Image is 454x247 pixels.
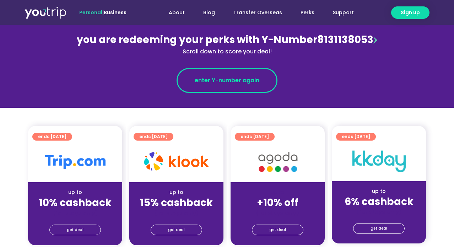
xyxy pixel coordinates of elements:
a: get deal [252,225,303,235]
strong: 10% cashback [39,196,112,210]
a: get deal [353,223,405,234]
div: (for stays only) [34,209,117,217]
a: get deal [151,225,202,235]
div: 8131138053 [73,32,381,56]
span: Personal [79,9,102,16]
div: (for stays only) [236,209,319,217]
a: enter Y-number again [177,68,277,93]
a: Transfer Overseas [224,6,291,19]
div: (for stays only) [135,209,218,217]
a: ends [DATE] [235,133,275,141]
nav: Menu [146,6,363,19]
strong: 15% cashback [140,196,213,210]
span: ends [DATE] [342,133,370,141]
div: up to [34,189,117,196]
span: get deal [371,224,387,233]
a: Support [324,6,363,19]
span: up to [271,189,284,196]
strong: +10% off [257,196,298,210]
span: Sign up [401,9,420,16]
span: ends [DATE] [139,133,168,141]
span: | [79,9,126,16]
a: Perks [291,6,324,19]
span: ends [DATE] [240,133,269,141]
div: up to [337,188,420,195]
a: Blog [194,6,224,19]
a: About [160,6,194,19]
a: get deal [49,225,101,235]
span: enter Y-number again [195,76,259,85]
a: Business [104,9,126,16]
a: ends [DATE] [134,133,173,141]
span: ends [DATE] [38,133,66,141]
div: (for stays only) [337,208,420,216]
div: Scroll down to score your deal! [73,47,381,56]
a: Sign up [391,6,429,19]
a: ends [DATE] [336,133,376,141]
a: ends [DATE] [32,133,72,141]
div: up to [135,189,218,196]
strong: 6% cashback [345,195,414,209]
span: get deal [67,225,83,235]
span: you are redeeming your perks with Y-Number [77,33,317,47]
span: get deal [269,225,286,235]
span: get deal [168,225,185,235]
